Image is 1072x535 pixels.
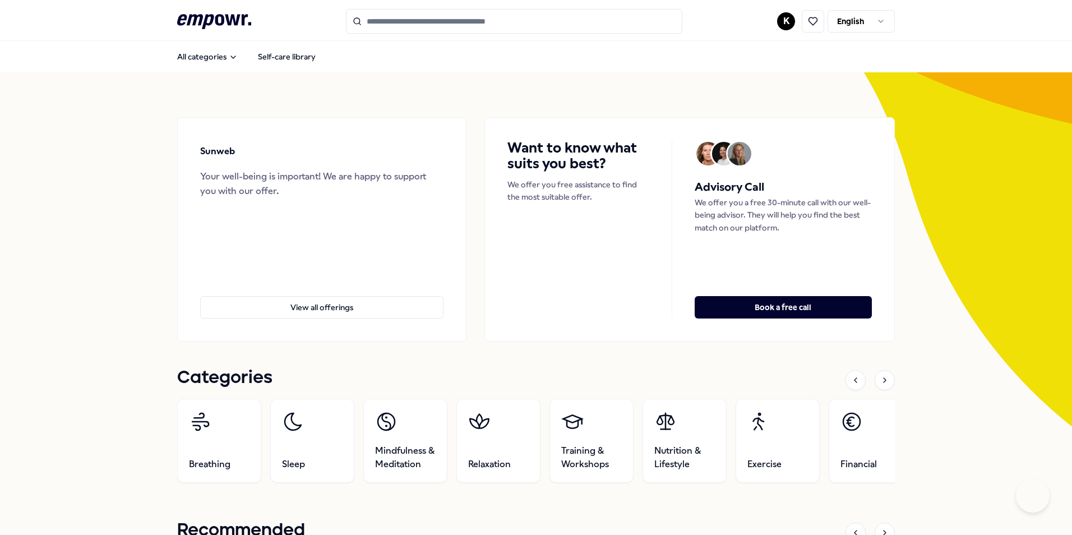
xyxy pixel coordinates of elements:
[200,296,443,319] button: View all offerings
[200,169,443,198] div: Your well-being is important! We are happy to support you with our offer.
[840,458,877,471] span: Financial
[654,444,715,471] span: Nutrition & Lifestyle
[168,45,325,68] nav: Main
[643,399,727,483] a: Nutrition & Lifestyle
[777,12,795,30] button: K
[270,399,354,483] a: Sleep
[829,399,913,483] a: Financial
[168,45,247,68] button: All categories
[363,399,447,483] a: Mindfulness & Meditation
[712,142,736,165] img: Avatar
[456,399,540,483] a: Relaxation
[695,178,872,196] h5: Advisory Call
[507,178,649,204] p: We offer you free assistance to find the most suitable offer.
[177,399,261,483] a: Breathing
[695,196,872,234] p: We offer you a free 30-minute call with our well-being advisor. They will help you find the best ...
[696,142,720,165] img: Avatar
[507,140,649,172] h4: Want to know what suits you best?
[200,144,235,159] p: Sunweb
[736,399,820,483] a: Exercise
[1016,479,1050,513] iframe: Help Scout Beacon - Open
[747,458,782,471] span: Exercise
[189,458,230,471] span: Breathing
[549,399,634,483] a: Training & Workshops
[561,444,622,471] span: Training & Workshops
[249,45,325,68] a: Self-care library
[468,458,511,471] span: Relaxation
[282,458,305,471] span: Sleep
[728,142,751,165] img: Avatar
[346,9,682,34] input: Search for products, categories or subcategories
[695,296,872,319] button: Book a free call
[200,278,443,319] a: View all offerings
[177,364,272,392] h1: Categories
[375,444,436,471] span: Mindfulness & Meditation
